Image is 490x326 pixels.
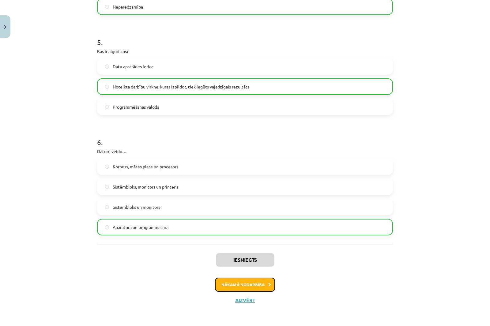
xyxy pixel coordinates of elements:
[105,85,109,89] input: Noteikta darbību virkne, kuras izpildot, tiek iegūts vajadzīgais rezultāts
[113,63,154,70] span: Datu apstrādes ierīce
[105,165,109,169] input: Korpuss, mātes plate un procesors
[113,163,178,170] span: Korpuss, mātes plate un procesors
[4,25,6,29] img: icon-close-lesson-0947bae3869378f0d4975bcd49f059093ad1ed9edebbc8119c70593378902aed.svg
[105,205,109,209] input: Sistēmbloks un monitors
[97,27,393,46] h1: 5 .
[215,278,275,292] button: Nākamā nodarbība
[105,5,109,9] input: Neparedzamība
[97,48,393,54] p: Kas ir algoritms?
[216,253,274,267] button: Iesniegts
[113,184,179,190] span: Sistēmbloks, monitors un printeris
[105,65,109,69] input: Datu apstrādes ierīce
[105,105,109,109] input: Programmēšanas valoda
[113,204,160,210] span: Sistēmbloks un monitors
[105,225,109,229] input: Aparatūra un programmatūra
[113,224,168,230] span: Aparatūra un programmatūra
[105,185,109,189] input: Sistēmbloks, monitors un printeris
[233,297,257,303] button: Aizvērt
[97,148,393,155] p: Datoru veido…
[113,84,249,90] span: Noteikta darbību virkne, kuras izpildot, tiek iegūts vajadzīgais rezultāts
[97,127,393,146] h1: 6 .
[113,104,159,110] span: Programmēšanas valoda
[113,4,143,10] span: Neparedzamība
